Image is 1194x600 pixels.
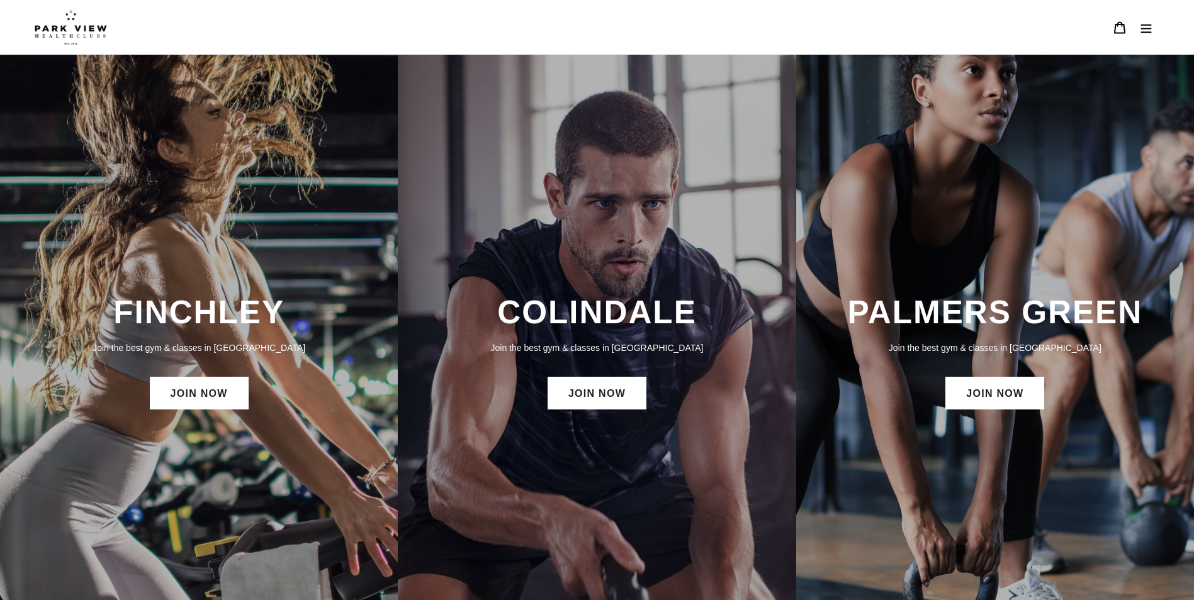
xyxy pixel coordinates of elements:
[410,293,783,331] h3: COLINDALE
[150,377,249,409] a: JOIN NOW: Finchley Membership
[13,293,385,331] h3: FINCHLEY
[1133,14,1159,41] button: Menu
[945,377,1044,409] a: JOIN NOW: Palmers Green Membership
[809,341,1181,355] p: Join the best gym & classes in [GEOGRAPHIC_DATA]
[13,341,385,355] p: Join the best gym & classes in [GEOGRAPHIC_DATA]
[809,293,1181,331] h3: PALMERS GREEN
[548,377,646,409] a: JOIN NOW: Colindale Membership
[410,341,783,355] p: Join the best gym & classes in [GEOGRAPHIC_DATA]
[35,9,107,45] img: Park view health clubs is a gym near you.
